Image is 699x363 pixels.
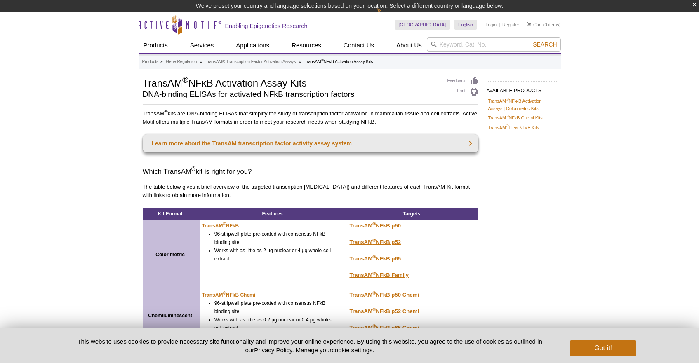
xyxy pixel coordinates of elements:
[372,290,376,295] sup: ®
[185,37,219,53] a: Services
[372,254,376,259] sup: ®
[202,222,239,230] a: TransAM®NFkB
[202,223,239,229] u: TransAM NFkB
[262,211,283,217] strong: Features
[372,307,376,312] sup: ®
[530,41,559,48] button: Search
[287,37,326,53] a: Resources
[299,59,301,64] li: »
[372,270,376,275] sup: ®
[391,37,427,53] a: About Us
[191,166,195,173] sup: ®
[488,124,539,131] a: TransAM®Flexi NFκB Kits
[427,37,561,52] input: Keyword, Cat. No.
[349,222,401,229] u: TransAM NFkB p50
[202,292,255,298] u: TransAM NFkB Chemi
[158,211,183,217] strong: Kit Format
[143,110,478,126] p: TransAM kits are DNA-binding ELISAs that simplify the study of transcription factor activation in...
[143,183,478,199] p: The table below gives a brief overview of the targeted transcription [MEDICAL_DATA]) and differen...
[447,87,478,96] a: Print
[166,58,197,66] a: Gene Regulation
[372,238,376,243] sup: ®
[143,134,478,152] a: Learn more about the TransAM transcription factor activity assay system
[304,59,373,64] li: TransAM NFκB Activation Assay Kits
[527,22,542,28] a: Cart
[155,252,185,258] strong: Colorimetric
[160,59,163,64] li: »
[403,211,420,217] strong: Targets
[214,299,336,316] li: 96-stripwell plate pre-coated with consensus NFkB binding site
[485,22,497,28] a: Login
[372,221,376,226] sup: ®
[447,76,478,85] a: Feedback
[488,114,543,122] a: TransAM®NFκB Chemi Kits
[487,81,557,96] h2: AVAILABLE PRODUCTS
[349,222,401,229] a: TransAM®NFkB p50
[349,255,401,262] a: TransAM®NFkB p65
[142,58,158,66] a: Products
[349,325,419,331] a: TransAM®NFkB p65 Chemi
[488,97,555,112] a: TransAM®NF-κB Activation Assays | Colorimetric Kits
[182,75,188,84] sup: ®
[143,91,439,98] h2: DNA-binding ELISAs for activated NFkB transcription factors
[254,347,292,354] a: Privacy Policy
[200,59,202,64] li: »
[533,41,557,48] span: Search
[349,239,401,245] a: TransAM®NFkB p52
[506,124,509,128] sup: ®
[349,272,409,278] u: TransAM NFkB Family
[349,308,419,314] u: TransAM NFkB p52 Chemi
[139,37,173,53] a: Products
[202,291,255,299] a: TransAM®NFkB Chemi
[214,230,336,246] li: 96-stripwell plate pre-coated with consensus NFkB binding site
[63,337,557,354] p: This website uses cookies to provide necessary site functionality and improve your online experie...
[214,316,336,332] li: Works with as little as 0.2 µg nuclear or 0.4 µg whole-cell extract
[223,291,226,295] sup: ®
[349,308,419,314] a: TransAM®NFkB p52 Chemi
[570,340,636,356] button: Got it!
[349,255,401,262] u: TransAM NFkB p65
[506,97,509,101] sup: ®
[506,115,509,119] sup: ®
[527,22,531,26] img: Your Cart
[223,222,226,226] sup: ®
[349,292,419,298] u: TransAM NFkB p50 Chemi
[349,325,419,331] u: TransAM NFkB p65 Chemi
[454,20,477,30] a: English
[527,20,561,30] li: (0 items)
[349,239,401,245] u: TransAM NFkB p52
[395,20,450,30] a: [GEOGRAPHIC_DATA]
[206,58,296,66] a: TransAM® Transcription Factor Activation Assays
[148,313,192,319] strong: Chemiluminescent
[339,37,379,53] a: Contact Us
[214,246,336,263] li: Works with as little as 2 µg nuclear or 4 µg whole-cell extract
[372,323,376,328] sup: ®
[231,37,274,53] a: Applications
[349,272,409,278] a: TransAM®NFkB Family
[502,22,519,28] a: Register
[499,20,500,30] li: |
[165,109,168,114] sup: ®
[332,347,372,354] button: cookie settings
[143,76,439,89] h1: TransAM NFκB Activation Assay Kits
[225,22,308,30] h2: Enabling Epigenetics Research
[377,6,398,26] img: Change Here
[143,167,478,177] h3: Which TransAM kit is right for you?
[349,292,419,298] a: TransAM®NFkB p50 Chemi
[321,58,324,62] sup: ®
